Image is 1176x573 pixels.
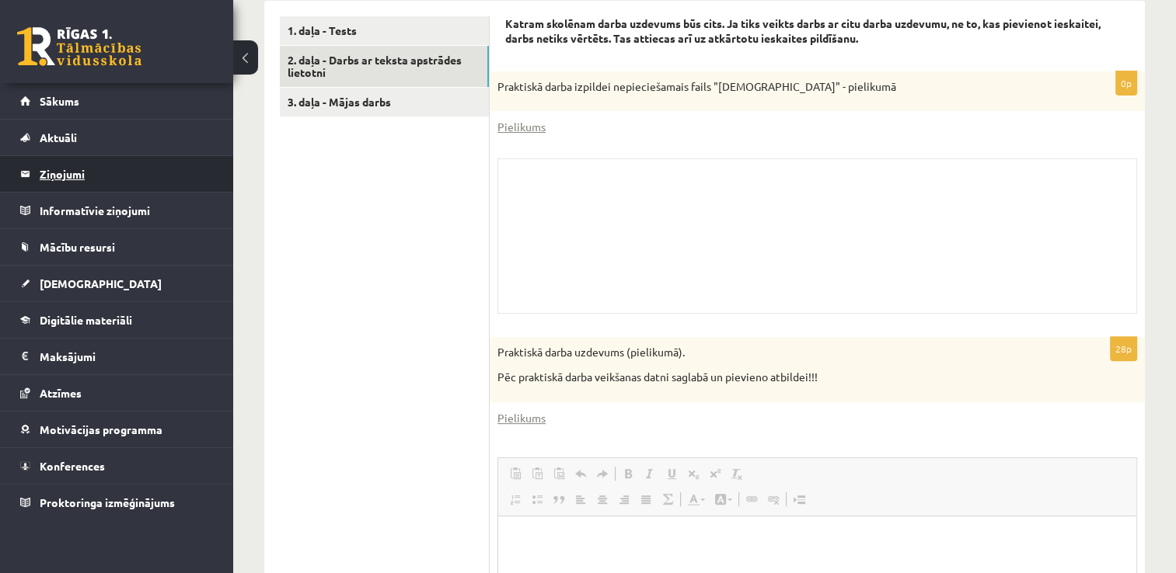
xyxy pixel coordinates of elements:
[788,489,810,509] a: Insert Page Break for Printing
[548,489,570,509] a: Block Quote
[20,83,214,119] a: Sākums
[40,240,115,254] span: Mācību resursi
[20,266,214,301] a: [DEMOGRAPHIC_DATA]
[504,489,526,509] a: Insert/Remove Numbered List
[280,46,489,88] a: 2. daļa - Darbs ar teksta apstrādes lietotni
[504,464,526,484] a: Paste (Ctrl+V)
[40,193,214,228] legend: Informatīvie ziņojumi
[657,489,679,509] a: Math
[40,156,214,192] legend: Ziņojumi
[526,489,548,509] a: Insert/Remove Bulleted List
[280,16,489,45] a: 1. daļa - Tests
[40,130,77,144] span: Aktuāli
[20,229,214,265] a: Mācību resursi
[497,410,546,426] a: Pielikums
[613,489,635,509] a: Align Right
[617,464,639,484] a: Bold (Ctrl+B)
[497,370,1059,385] p: Pēc praktiskā darba veikšanas datni saglabā un pievieno atbildei!!!
[635,489,657,509] a: Justify
[16,16,623,32] body: Editor, wiswyg-editor-user-answer-47024777134700
[20,484,214,520] a: Proktoringa izmēģinājums
[20,412,214,447] a: Motivācijas programma
[20,120,214,155] a: Aktuāli
[710,489,737,509] a: Background Color
[20,339,214,374] a: Maksājumi
[497,345,1059,360] p: Praktiskā darba uzdevums (pielikumā).
[40,422,162,436] span: Motivācijas programma
[682,489,710,509] a: Text Color
[40,313,132,327] span: Digitālie materiāli
[40,386,82,400] span: Atzīmes
[40,94,79,108] span: Sākums
[762,489,784,509] a: Unlink
[591,489,613,509] a: Center
[280,88,489,116] a: 3. daļa - Mājas darbs
[682,464,704,484] a: Subscript
[40,459,105,473] span: Konferences
[17,27,141,66] a: Rīgas 1. Tālmācības vidusskola
[20,375,214,411] a: Atzīmes
[639,464,661,484] a: Italic (Ctrl+I)
[661,464,682,484] a: Underline (Ctrl+U)
[505,16,1101,46] strong: Katram skolēnam darba uzdevums būs cits. Ja tiks veikts darbs ar citu darba uzdevumu, ne to, kas ...
[526,464,548,484] a: Paste as plain text (Ctrl+Shift+V)
[40,276,162,290] span: [DEMOGRAPHIC_DATA]
[591,464,613,484] a: Redo (Ctrl+Y)
[741,489,762,509] a: Link (Ctrl+K)
[570,464,591,484] a: Undo (Ctrl+Z)
[20,156,214,192] a: Ziņojumi
[726,464,748,484] a: Remove Format
[570,489,591,509] a: Align Left
[20,193,214,228] a: Informatīvie ziņojumi
[20,302,214,338] a: Digitālie materiāli
[20,448,214,484] a: Konferences
[1110,336,1137,361] p: 28p
[1115,71,1137,95] p: 0p
[548,464,570,484] a: Paste from Word
[497,79,1059,95] p: Praktiskā darba izpildei nepieciešamais fails "[DEMOGRAPHIC_DATA]" - pielikumā
[40,495,175,509] span: Proktoringa izmēģinājums
[40,339,214,374] legend: Maksājumi
[497,119,546,135] a: Pielikums
[704,464,726,484] a: Superscript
